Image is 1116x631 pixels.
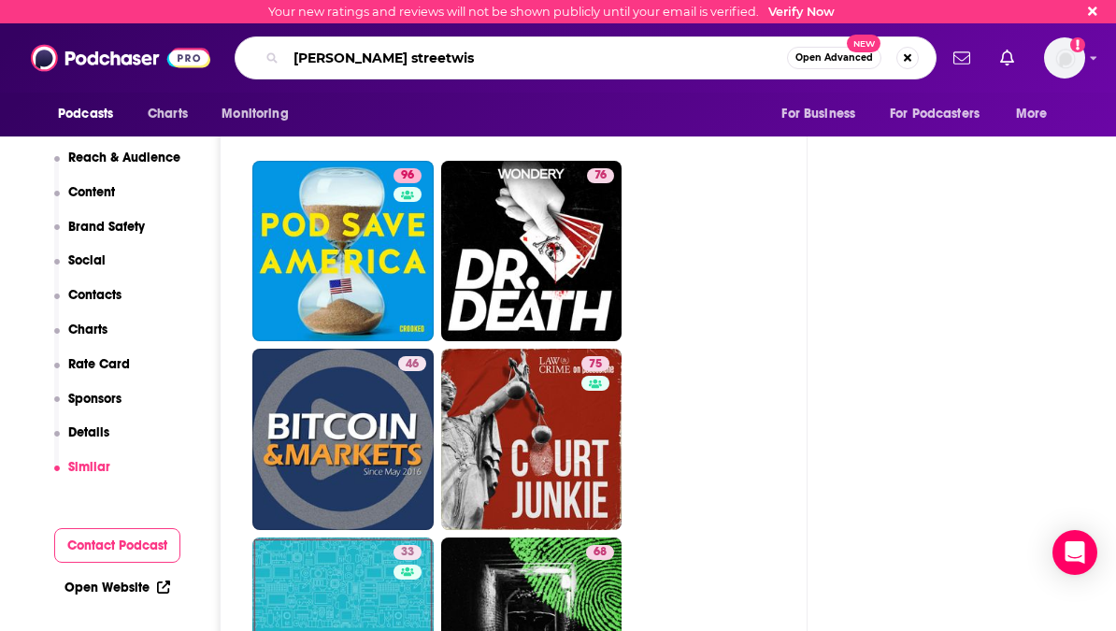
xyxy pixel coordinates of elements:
[45,96,137,132] button: open menu
[1044,37,1085,79] img: User Profile
[64,580,170,595] a: Open Website
[406,355,419,374] span: 46
[54,287,122,322] button: Contacts
[68,150,180,165] p: Reach & Audience
[54,459,111,494] button: Similar
[68,287,122,303] p: Contacts
[398,356,426,371] a: 46
[878,96,1007,132] button: open menu
[54,184,116,219] button: Content
[441,161,622,342] a: 76
[54,219,146,253] button: Brand Safety
[587,168,614,183] a: 76
[787,47,881,69] button: Open AdvancedNew
[286,43,787,73] input: Search podcasts, credits, & more...
[54,252,107,287] button: Social
[54,528,181,563] button: Contact Podcast
[946,42,978,74] a: Show notifications dropdown
[1044,37,1085,79] span: Logged in as charlottestone
[993,42,1022,74] a: Show notifications dropdown
[393,168,422,183] a: 96
[252,161,434,342] a: 96
[393,545,422,560] a: 33
[1070,37,1085,52] svg: Email not verified
[441,349,622,530] a: 75
[54,424,110,459] button: Details
[68,252,106,268] p: Social
[54,356,131,391] button: Rate Card
[54,150,181,184] button: Reach & Audience
[208,96,312,132] button: open menu
[589,355,602,374] span: 75
[795,53,873,63] span: Open Advanced
[68,219,145,235] p: Brand Safety
[268,5,835,19] div: Your new ratings and reviews will not be shown publicly until your email is verified.
[68,322,107,337] p: Charts
[594,166,607,185] span: 76
[401,543,414,562] span: 33
[768,96,879,132] button: open menu
[54,391,122,425] button: Sponsors
[401,166,414,185] span: 96
[1044,37,1085,79] button: Show profile menu
[235,36,937,79] div: Search podcasts, credits, & more...
[847,35,880,52] span: New
[136,96,199,132] a: Charts
[58,101,113,127] span: Podcasts
[31,40,210,76] img: Podchaser - Follow, Share and Rate Podcasts
[252,349,434,530] a: 46
[68,184,115,200] p: Content
[222,101,288,127] span: Monitoring
[1003,96,1071,132] button: open menu
[594,543,607,562] span: 68
[890,101,980,127] span: For Podcasters
[148,101,188,127] span: Charts
[581,356,609,371] a: 75
[781,101,855,127] span: For Business
[68,424,109,440] p: Details
[68,356,130,372] p: Rate Card
[54,322,108,356] button: Charts
[68,459,110,475] p: Similar
[68,391,122,407] p: Sponsors
[768,5,835,19] a: Verify Now
[1052,530,1097,575] div: Open Intercom Messenger
[586,545,614,560] a: 68
[1016,101,1048,127] span: More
